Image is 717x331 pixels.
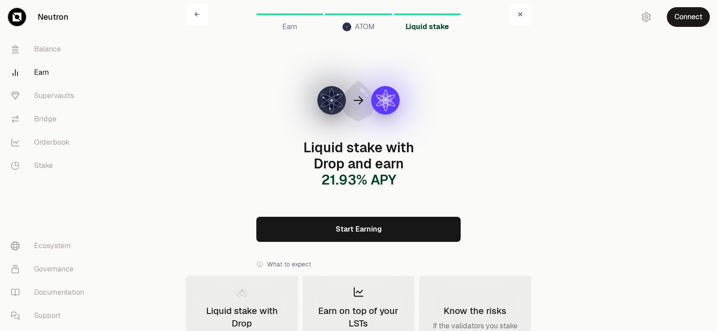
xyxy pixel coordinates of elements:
a: ATOMATOM [325,4,392,25]
a: Support [4,304,97,327]
span: ATOM [355,21,375,32]
div: Liquid stake with Drop [197,305,287,330]
a: Governance [4,258,97,281]
div: What to expect [256,253,461,276]
a: Earn [256,4,323,25]
a: Orderbook [4,131,97,154]
a: Bridge [4,107,97,131]
div: Earn on top of your LSTs [314,305,403,330]
a: Ecosystem [4,234,97,258]
button: Connect [667,7,710,27]
span: Earn [282,21,297,32]
span: 21.93 % APY [321,171,396,189]
a: Start Earning [256,217,461,242]
span: Liquid stake with Drop and earn [303,139,414,189]
a: Stake [4,154,97,177]
a: Documentation [4,281,97,304]
a: Supervaults [4,84,97,107]
span: Liquid stake [406,21,449,32]
img: ATOM [342,22,351,31]
img: ATOM [317,86,346,115]
div: Know the risks [444,305,506,317]
a: Earn [4,61,97,84]
a: Balance [4,38,97,61]
img: dATOM [371,86,400,115]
